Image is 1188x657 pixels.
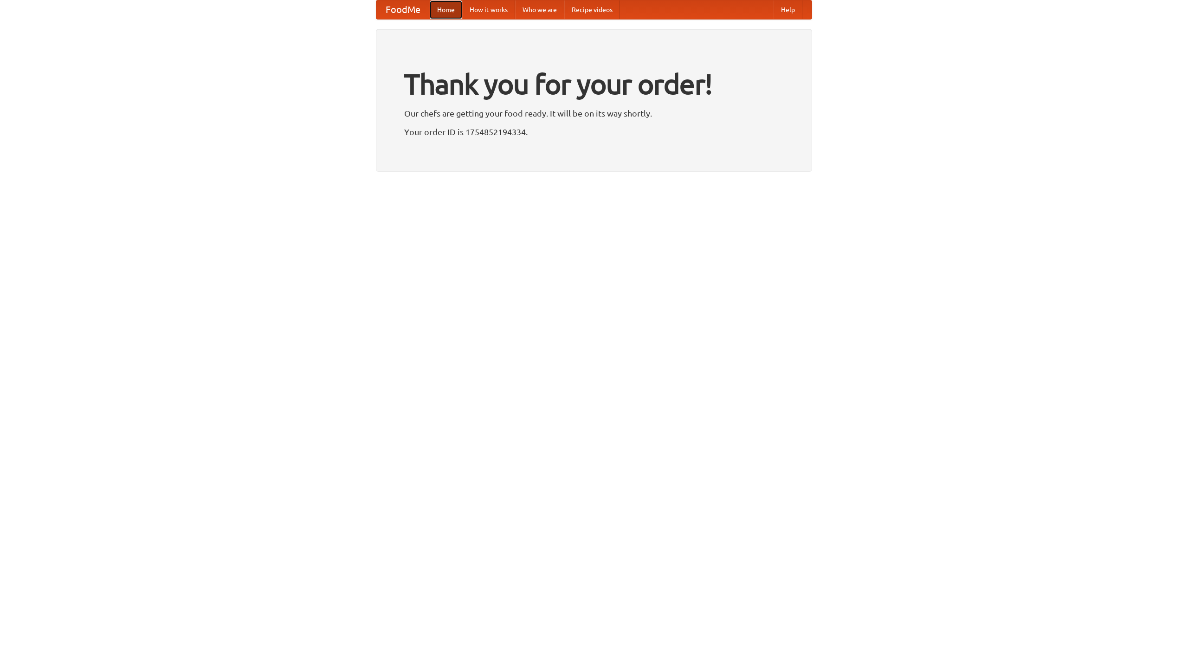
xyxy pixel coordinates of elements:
[430,0,462,19] a: Home
[404,62,784,106] h1: Thank you for your order!
[564,0,620,19] a: Recipe videos
[515,0,564,19] a: Who we are
[376,0,430,19] a: FoodMe
[774,0,802,19] a: Help
[404,106,784,120] p: Our chefs are getting your food ready. It will be on its way shortly.
[404,125,784,139] p: Your order ID is 1754852194334.
[462,0,515,19] a: How it works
